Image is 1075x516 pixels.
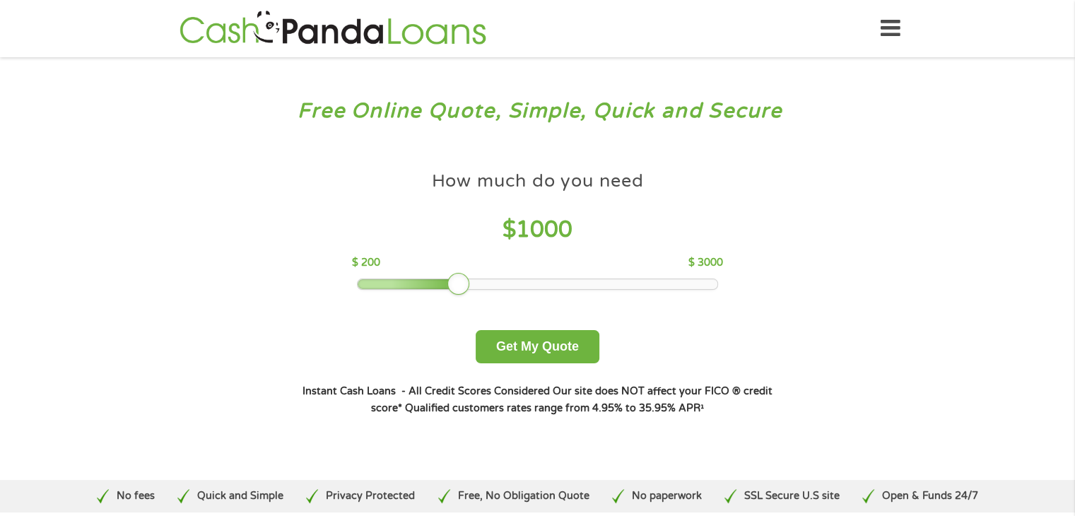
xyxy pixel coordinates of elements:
h4: How much do you need [432,170,644,193]
p: $ 200 [352,255,380,271]
p: $ 3000 [688,255,723,271]
strong: Instant Cash Loans - All Credit Scores Considered [302,385,550,397]
button: Get My Quote [476,330,599,363]
strong: Qualified customers rates range from 4.95% to 35.95% APR¹ [405,402,704,414]
span: 1000 [516,216,572,243]
h4: $ [352,216,723,245]
p: Privacy Protected [326,488,415,504]
h3: Free Online Quote, Simple, Quick and Secure [41,98,1035,124]
p: Quick and Simple [197,488,283,504]
p: SSL Secure U.S site [744,488,840,504]
strong: Our site does NOT affect your FICO ® credit score* [371,385,773,414]
p: Open & Funds 24/7 [882,488,978,504]
img: GetLoanNow Logo [175,8,490,49]
p: No paperwork [632,488,702,504]
p: No fees [117,488,155,504]
p: Free, No Obligation Quote [457,488,589,504]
